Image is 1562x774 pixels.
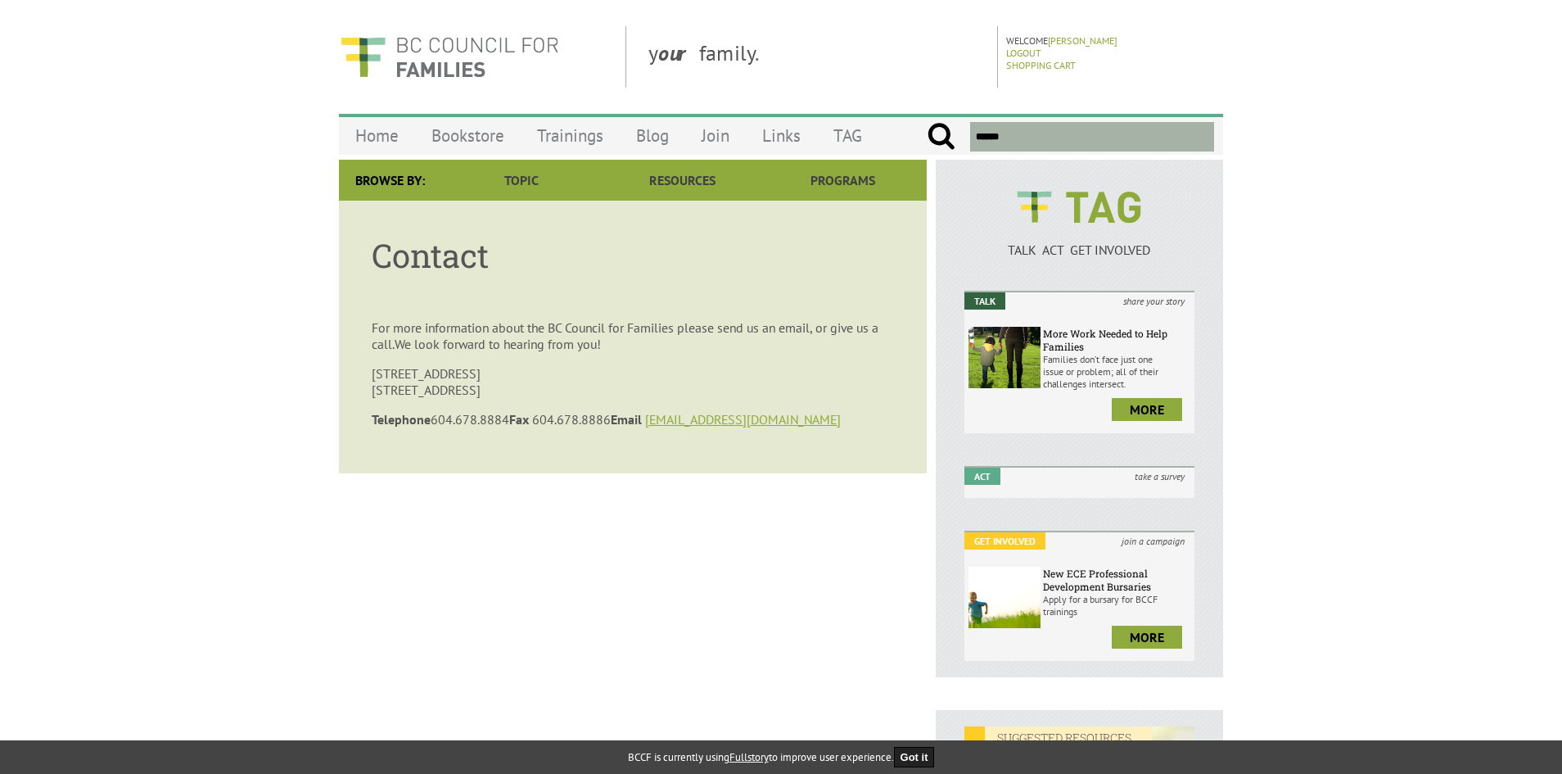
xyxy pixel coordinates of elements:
[685,116,746,155] a: Join
[620,116,685,155] a: Blog
[746,116,817,155] a: Links
[1043,567,1190,593] h6: New ECE Professional Development Bursaries
[372,319,894,352] p: For more information about the BC Council for Families please send us an email, or give us a call.
[1112,532,1194,550] i: join a campaign
[441,160,602,201] a: Topic
[532,411,645,428] span: 604.678.8886
[927,122,955,152] input: Submit
[339,26,560,88] img: BC Council for FAMILIES
[1005,176,1153,238] img: BCCF's TAG Logo
[521,116,620,155] a: Trainings
[372,411,894,428] p: 604.678.8884
[509,411,529,428] strong: Fax
[1006,59,1076,71] a: Shopping Cart
[635,26,998,88] div: y family.
[1043,593,1190,618] p: Apply for a bursary for BCCF trainings
[964,532,1045,550] em: Get Involved
[763,160,923,201] a: Programs
[1006,47,1041,59] a: Logout
[611,411,642,428] strong: Email
[894,747,935,767] button: Got it
[964,225,1194,258] a: TALK ACT GET INVOLVED
[658,39,699,66] strong: our
[339,116,415,155] a: Home
[964,726,1152,749] em: SUGGESTED RESOURCES
[372,411,431,428] strong: Telephone
[964,242,1194,258] p: TALK ACT GET INVOLVED
[339,160,441,201] div: Browse By:
[1112,398,1182,421] a: more
[645,411,841,428] a: [EMAIL_ADDRESS][DOMAIN_NAME]
[964,292,1005,310] em: Talk
[372,365,894,398] p: [STREET_ADDRESS] [STREET_ADDRESS]
[817,116,878,155] a: TAG
[964,468,1000,485] em: Act
[1043,327,1190,353] h6: More Work Needed to Help Families
[395,336,601,352] span: We look forward to hearing from you!
[1006,34,1218,47] p: Welcome
[372,233,894,277] h1: Contact
[729,750,769,764] a: Fullstory
[415,116,521,155] a: Bookstore
[1043,353,1190,390] p: Families don’t face just one issue or problem; all of their challenges intersect.
[1048,34,1117,47] a: [PERSON_NAME]
[1112,626,1182,649] a: more
[602,160,762,201] a: Resources
[1125,468,1194,485] i: take a survey
[1113,292,1194,310] i: share your story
